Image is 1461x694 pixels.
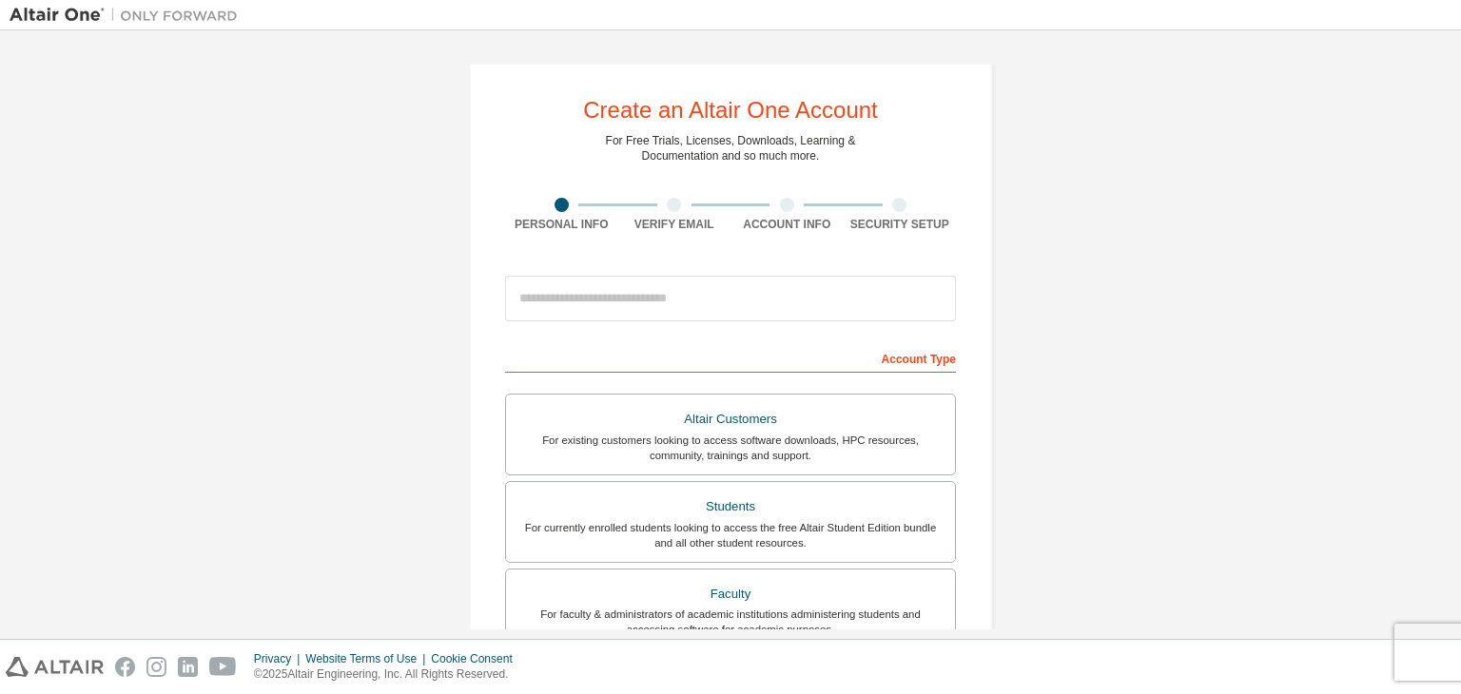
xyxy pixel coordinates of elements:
[844,217,957,232] div: Security Setup
[6,657,104,677] img: altair_logo.svg
[730,217,844,232] div: Account Info
[146,657,166,677] img: instagram.svg
[618,217,731,232] div: Verify Email
[10,6,247,25] img: Altair One
[178,657,198,677] img: linkedin.svg
[517,433,944,463] div: For existing customers looking to access software downloads, HPC resources, community, trainings ...
[517,581,944,607] div: Faculty
[517,607,944,637] div: For faculty & administrators of academic institutions administering students and accessing softwa...
[505,342,956,373] div: Account Type
[115,657,135,677] img: facebook.svg
[254,651,305,666] div: Privacy
[209,657,237,677] img: youtube.svg
[254,666,524,683] p: © 2025 Altair Engineering, Inc. All Rights Reserved.
[305,651,431,666] div: Website Terms of Use
[606,133,856,164] div: For Free Trials, Licenses, Downloads, Learning & Documentation and so much more.
[517,493,944,520] div: Students
[517,520,944,550] div: For currently enrolled students looking to access the free Altair Student Edition bundle and all ...
[505,217,618,232] div: Personal Info
[517,406,944,433] div: Altair Customers
[431,651,523,666] div: Cookie Consent
[583,99,878,122] div: Create an Altair One Account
